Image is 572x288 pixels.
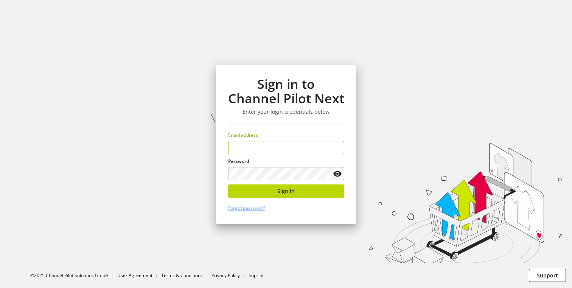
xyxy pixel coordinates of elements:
h1: Sign in to Channel Pilot Next [228,77,344,106]
span: Support [537,271,558,279]
li: ©2025 Channel Pilot Solutions GmbH [30,272,117,279]
a: Imprint [249,272,264,279]
h3: Enter your login credentials below [228,108,344,115]
span: Password [228,158,249,164]
keeper-lock: Open Keeper Popup [331,143,340,152]
button: Support [529,269,566,282]
button: Sign in [228,184,344,198]
a: User Agreement [117,272,152,279]
a: Terms & Conditions [161,272,203,279]
span: Email address [228,132,258,138]
span: Sign in [277,187,295,195]
a: Privacy Policy [211,272,240,279]
a: Forgot password? [228,205,265,211]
